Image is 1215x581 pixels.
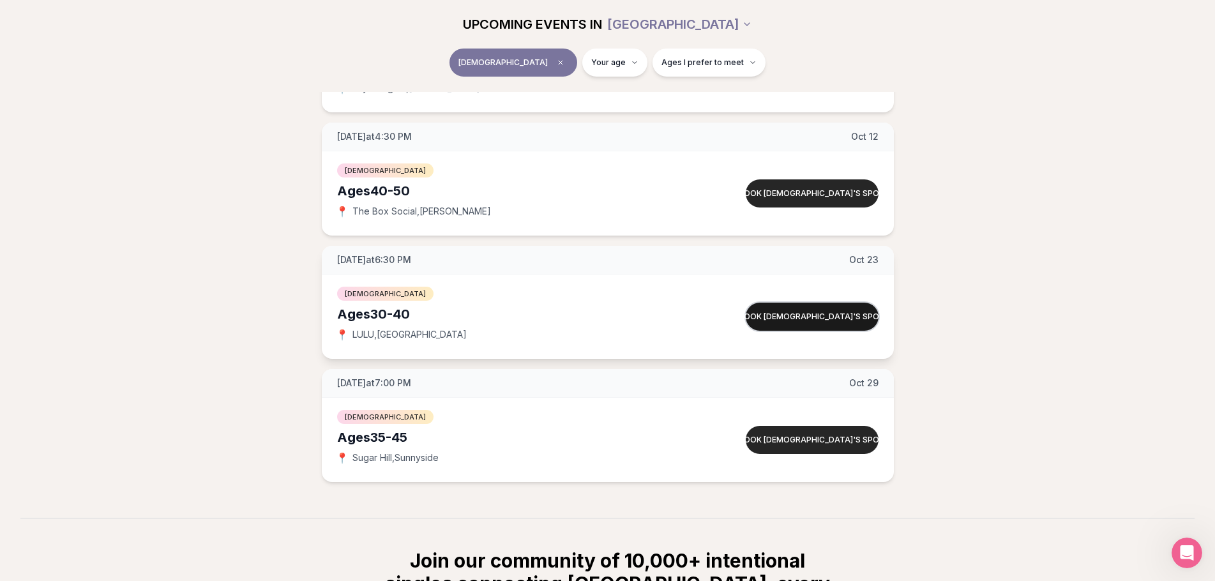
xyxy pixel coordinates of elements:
[591,57,626,68] span: Your age
[337,453,347,463] span: 📍
[463,15,602,33] span: UPCOMING EVENTS IN
[352,451,439,464] span: Sugar Hill , Sunnyside
[337,130,412,143] span: [DATE] at 4:30 PM
[337,329,347,340] span: 📍
[582,49,647,77] button: Your age
[337,163,434,177] span: [DEMOGRAPHIC_DATA]
[449,49,577,77] button: [DEMOGRAPHIC_DATA]Clear event type filter
[746,426,879,454] button: Book [DEMOGRAPHIC_DATA]'s spot
[337,428,697,446] div: Ages 35-45
[553,55,568,70] span: Clear event type filter
[746,179,879,207] button: Book [DEMOGRAPHIC_DATA]'s spot
[337,253,411,266] span: [DATE] at 6:30 PM
[653,49,766,77] button: Ages I prefer to meet
[337,410,434,424] span: [DEMOGRAPHIC_DATA]
[337,206,347,216] span: 📍
[352,205,491,218] span: The Box Social , [PERSON_NAME]
[337,377,411,389] span: [DATE] at 7:00 PM
[849,253,879,266] span: Oct 23
[1172,538,1202,568] iframe: Intercom live chat
[607,10,752,38] button: [GEOGRAPHIC_DATA]
[337,83,347,93] span: 📍
[337,287,434,301] span: [DEMOGRAPHIC_DATA]
[337,305,697,323] div: Ages 30-40
[851,130,879,143] span: Oct 12
[746,303,879,331] button: Book [DEMOGRAPHIC_DATA]'s spot
[661,57,744,68] span: Ages I prefer to meet
[352,328,467,341] span: LULU , [GEOGRAPHIC_DATA]
[458,57,548,68] span: [DEMOGRAPHIC_DATA]
[849,377,879,389] span: Oct 29
[337,182,697,200] div: Ages 40-50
